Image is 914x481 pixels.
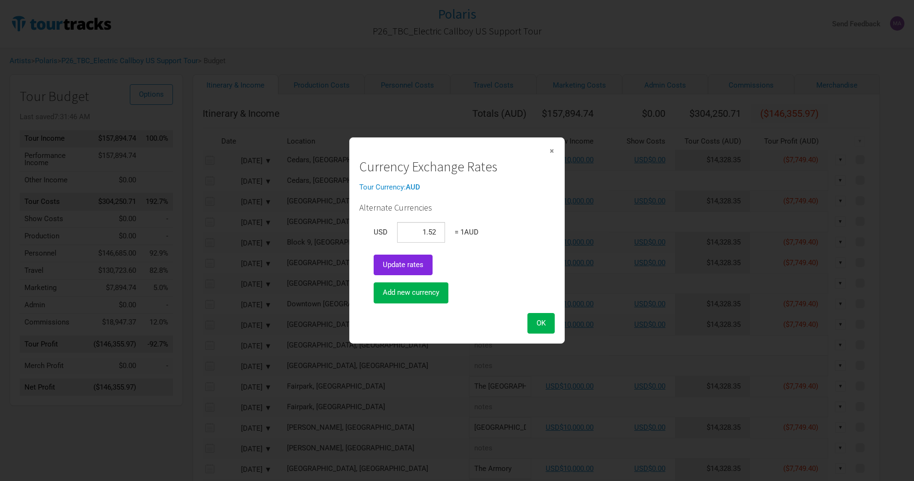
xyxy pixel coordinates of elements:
h1: Currency Exchange Rates [359,159,555,174]
span: Update rates [383,260,423,269]
td: USD [369,217,392,247]
span: × [549,145,555,156]
strong: AUD [406,183,420,191]
td: = 1 AUD [450,217,483,247]
span: OK [537,319,546,327]
div: Tour Currency: [359,184,555,191]
button: Update rates [374,255,433,275]
span: Add new currency [383,288,439,297]
h3: Alternate Currencies [359,203,555,213]
button: Add new currency [374,282,448,303]
button: OK [527,313,555,334]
